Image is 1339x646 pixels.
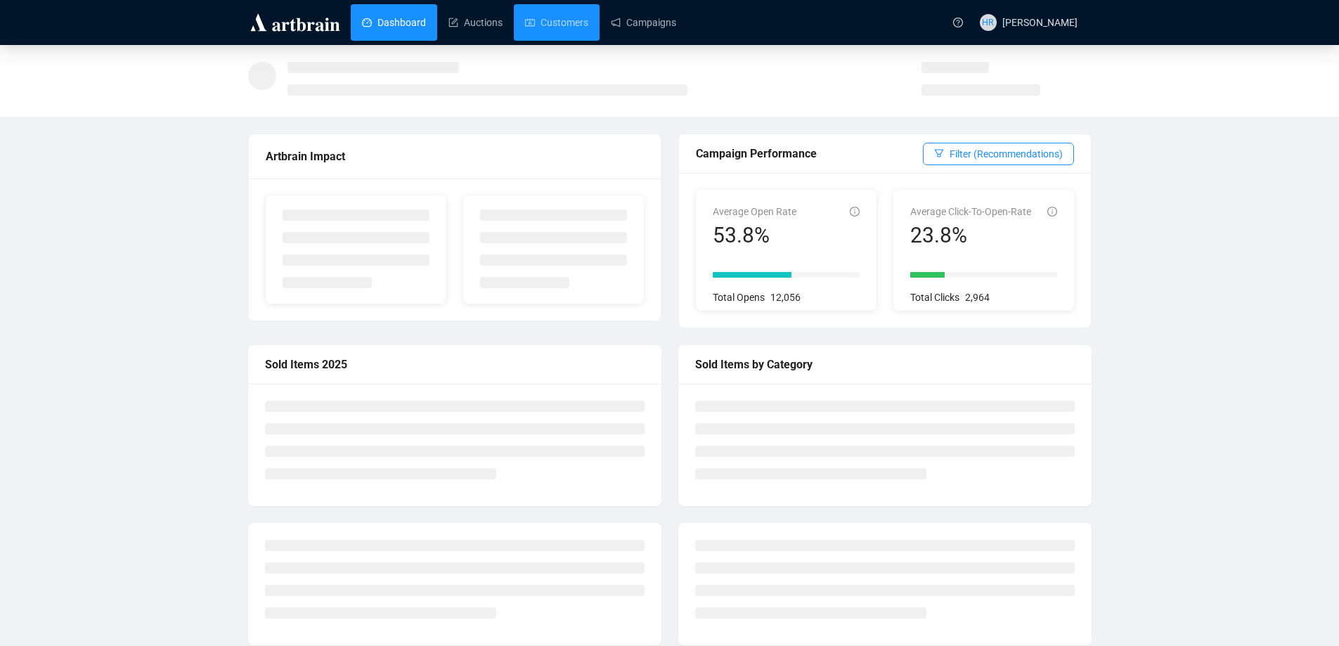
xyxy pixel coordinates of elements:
[934,148,944,158] span: filter
[910,292,959,303] span: Total Clicks
[266,148,644,165] div: Artbrain Impact
[248,11,342,34] img: logo
[923,143,1074,165] button: Filter (Recommendations)
[713,206,796,217] span: Average Open Rate
[362,4,426,41] a: Dashboard
[965,292,990,303] span: 2,964
[910,206,1031,217] span: Average Click-To-Open-Rate
[448,4,503,41] a: Auctions
[611,4,676,41] a: Campaigns
[525,4,588,41] a: Customers
[713,222,796,249] div: 53.8%
[982,15,994,30] span: HR
[953,18,963,27] span: question-circle
[950,146,1063,162] span: Filter (Recommendations)
[713,292,765,303] span: Total Opens
[696,145,923,162] div: Campaign Performance
[695,356,1075,373] div: Sold Items by Category
[1002,17,1078,28] span: [PERSON_NAME]
[770,292,801,303] span: 12,056
[1047,207,1057,217] span: info-circle
[265,356,645,373] div: Sold Items 2025
[910,222,1031,249] div: 23.8%
[850,207,860,217] span: info-circle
